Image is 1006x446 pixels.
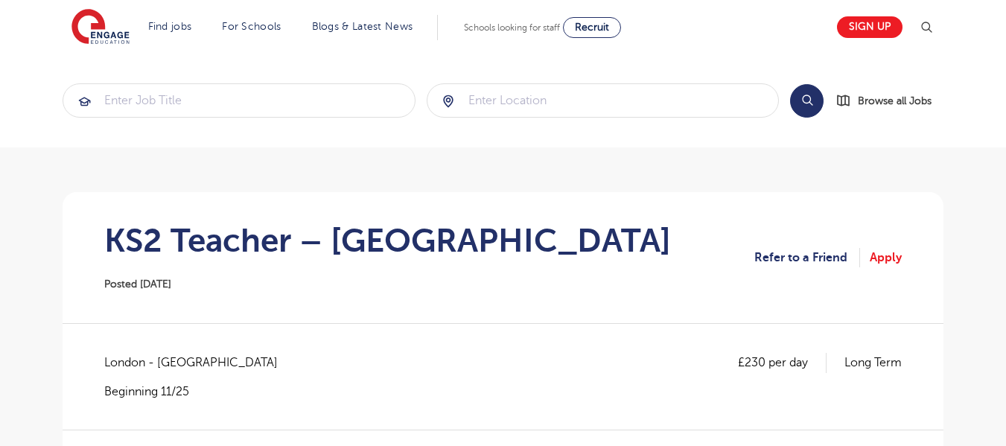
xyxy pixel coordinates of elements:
[870,248,902,267] a: Apply
[738,353,827,372] p: £230 per day
[844,353,902,372] p: Long Term
[575,22,609,33] span: Recruit
[837,16,902,38] a: Sign up
[63,84,415,117] input: Submit
[63,83,416,118] div: Submit
[563,17,621,38] a: Recruit
[835,92,943,109] a: Browse all Jobs
[104,353,293,372] span: London - [GEOGRAPHIC_DATA]
[104,222,671,259] h1: KS2 Teacher – [GEOGRAPHIC_DATA]
[71,9,130,46] img: Engage Education
[754,248,860,267] a: Refer to a Friend
[858,92,932,109] span: Browse all Jobs
[790,84,824,118] button: Search
[104,383,293,400] p: Beginning 11/25
[464,22,560,33] span: Schools looking for staff
[148,21,192,32] a: Find jobs
[312,21,413,32] a: Blogs & Latest News
[427,84,779,117] input: Submit
[104,278,171,290] span: Posted [DATE]
[222,21,281,32] a: For Schools
[427,83,780,118] div: Submit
